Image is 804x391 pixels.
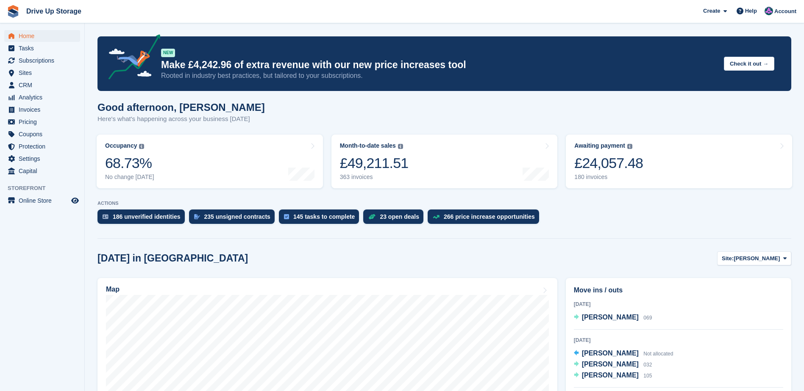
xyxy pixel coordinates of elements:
a: Drive Up Storage [23,4,85,18]
span: Invoices [19,104,70,116]
div: 68.73% [105,154,154,172]
span: Sites [19,67,70,79]
img: icon-info-grey-7440780725fd019a000dd9b08b2336e03edf1995a4989e88bcd33f0948082b44.svg [398,144,403,149]
a: menu [4,165,80,177]
button: Site: [PERSON_NAME] [717,251,791,265]
a: menu [4,91,80,103]
span: Home [19,30,70,42]
p: Make £4,242.96 of extra revenue with our new price increases tool [161,59,717,71]
span: [PERSON_NAME] [582,350,639,357]
a: 145 tasks to complete [279,209,364,228]
a: 23 open deals [363,209,428,228]
span: [PERSON_NAME] [582,314,639,321]
img: price-adjustments-announcement-icon-8257ccfd72463d97f412b2fc003d46551f7dbcb40ab6d574587a9cd5c0d94... [101,34,161,83]
div: 23 open deals [380,213,419,220]
span: Not allocated [643,351,673,357]
a: [PERSON_NAME] Not allocated [574,348,673,359]
img: icon-info-grey-7440780725fd019a000dd9b08b2336e03edf1995a4989e88bcd33f0948082b44.svg [627,144,632,149]
div: 180 invoices [574,173,643,181]
img: icon-info-grey-7440780725fd019a000dd9b08b2336e03edf1995a4989e88bcd33f0948082b44.svg [139,144,144,149]
span: [PERSON_NAME] [734,254,780,263]
a: Month-to-date sales £49,211.51 363 invoices [331,135,558,188]
a: menu [4,79,80,91]
a: menu [4,42,80,54]
a: [PERSON_NAME] 069 [574,312,652,323]
div: 186 unverified identities [113,213,181,220]
a: [PERSON_NAME] 032 [574,359,652,370]
span: 069 [643,315,652,321]
img: Andy [765,7,773,15]
h1: Good afternoon, [PERSON_NAME] [97,102,265,113]
a: 186 unverified identities [97,209,189,228]
div: Awaiting payment [574,142,625,149]
span: 032 [643,362,652,368]
span: Create [703,7,720,15]
a: menu [4,195,80,207]
span: Coupons [19,128,70,140]
span: Online Store [19,195,70,207]
div: £49,211.51 [340,154,409,172]
div: 145 tasks to complete [293,213,355,220]
div: 235 unsigned contracts [204,213,270,220]
p: Rooted in industry best practices, but tailored to your subscriptions. [161,71,717,80]
span: 105 [643,373,652,379]
div: 266 price increase opportunities [444,213,535,220]
div: [DATE] [574,300,783,308]
h2: Move ins / outs [574,285,783,295]
div: £24,057.48 [574,154,643,172]
span: [PERSON_NAME] [582,372,639,379]
span: Subscriptions [19,55,70,66]
span: Capital [19,165,70,177]
img: stora-icon-8386f47178a22dfd0bd8f6a31ec36ba5ce8667c1dd55bd0f319d3a0aa187defe.svg [7,5,19,18]
a: menu [4,104,80,116]
div: 363 invoices [340,173,409,181]
span: Site: [722,254,734,263]
span: Analytics [19,91,70,103]
h2: Map [106,286,120,293]
p: Here's what's happening across your business [DATE] [97,114,265,124]
span: Storefront [8,184,84,193]
a: menu [4,116,80,128]
span: Tasks [19,42,70,54]
div: [DATE] [574,336,783,344]
button: Check it out → [724,57,774,71]
a: menu [4,55,80,66]
div: NEW [161,49,175,57]
a: menu [4,153,80,165]
a: Preview store [70,195,80,206]
a: menu [4,30,80,42]
div: No change [DATE] [105,173,154,181]
a: 235 unsigned contracts [189,209,279,228]
div: Month-to-date sales [340,142,396,149]
a: [PERSON_NAME] 105 [574,370,652,381]
span: Pricing [19,116,70,128]
span: Protection [19,140,70,152]
span: Help [745,7,757,15]
span: CRM [19,79,70,91]
a: menu [4,128,80,140]
span: [PERSON_NAME] [582,361,639,368]
p: ACTIONS [97,201,791,206]
img: price_increase_opportunities-93ffe204e8149a01c8c9dc8f82e8f89637d9d84a8eef4429ea346261dce0b2c0.svg [433,215,440,219]
img: verify_identity-adf6edd0f0f0b5bbfe63781bf79b02c33cf7c696d77639b501bdc392416b5a36.svg [103,214,108,219]
img: deal-1b604bf984904fb50ccaf53a9ad4b4a5d6e5aea283cecdc64d6e3604feb123c2.svg [368,214,376,220]
a: Awaiting payment £24,057.48 180 invoices [566,135,792,188]
a: Occupancy 68.73% No change [DATE] [97,135,323,188]
a: menu [4,67,80,79]
a: 266 price increase opportunities [428,209,543,228]
span: Settings [19,153,70,165]
a: menu [4,140,80,152]
div: Occupancy [105,142,137,149]
h2: [DATE] in [GEOGRAPHIC_DATA] [97,253,248,264]
span: Account [774,7,796,16]
img: contract_signature_icon-13c848040528278c33f63329250d36e43548de30e8caae1d1a13099fd9432cc5.svg [194,214,200,219]
img: task-75834270c22a3079a89374b754ae025e5fb1db73e45f91037f5363f120a921f8.svg [284,214,289,219]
